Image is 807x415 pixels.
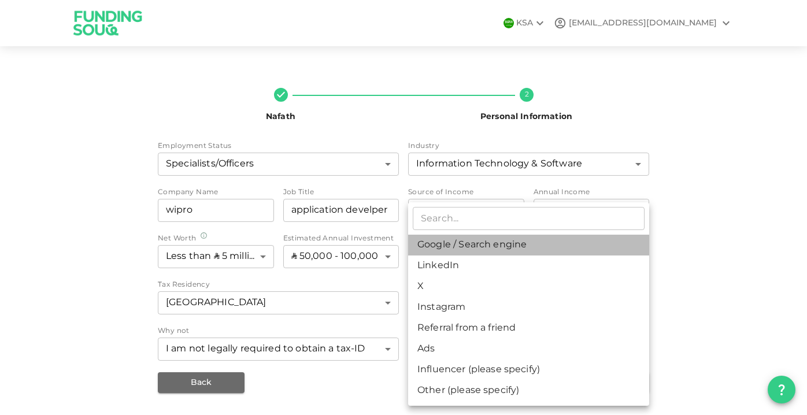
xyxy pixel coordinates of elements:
[408,235,649,255] li: Google / Search engine
[413,207,645,230] input: Search...
[408,339,649,360] li: Ads
[408,297,649,318] li: Instagram
[408,276,649,297] li: X
[408,360,649,380] li: Influencer (please specify)
[408,380,649,401] li: Other (please specify)
[408,318,649,339] li: Referral from a friend
[408,255,649,276] li: LinkedIn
